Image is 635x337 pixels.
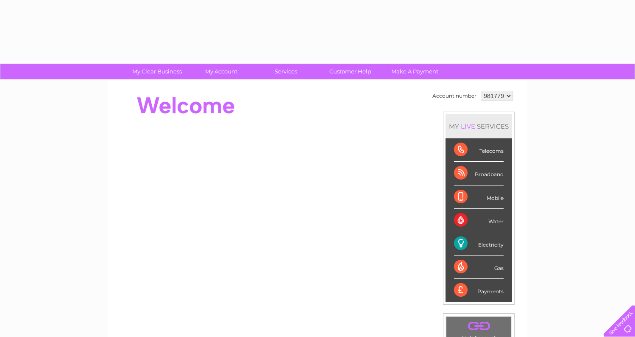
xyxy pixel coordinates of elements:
[459,122,477,130] div: LIVE
[251,64,321,79] a: Services
[448,319,509,334] a: .
[454,279,504,302] div: Payments
[454,185,504,209] div: Mobile
[454,209,504,232] div: Water
[446,114,512,138] div: MY SERVICES
[187,64,256,79] a: My Account
[454,256,504,279] div: Gas
[454,138,504,162] div: Telecoms
[454,232,504,256] div: Electricity
[380,64,450,79] a: Make A Payment
[430,89,479,103] td: Account number
[454,162,504,185] div: Broadband
[315,64,385,79] a: Customer Help
[122,64,192,79] a: My Clear Business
